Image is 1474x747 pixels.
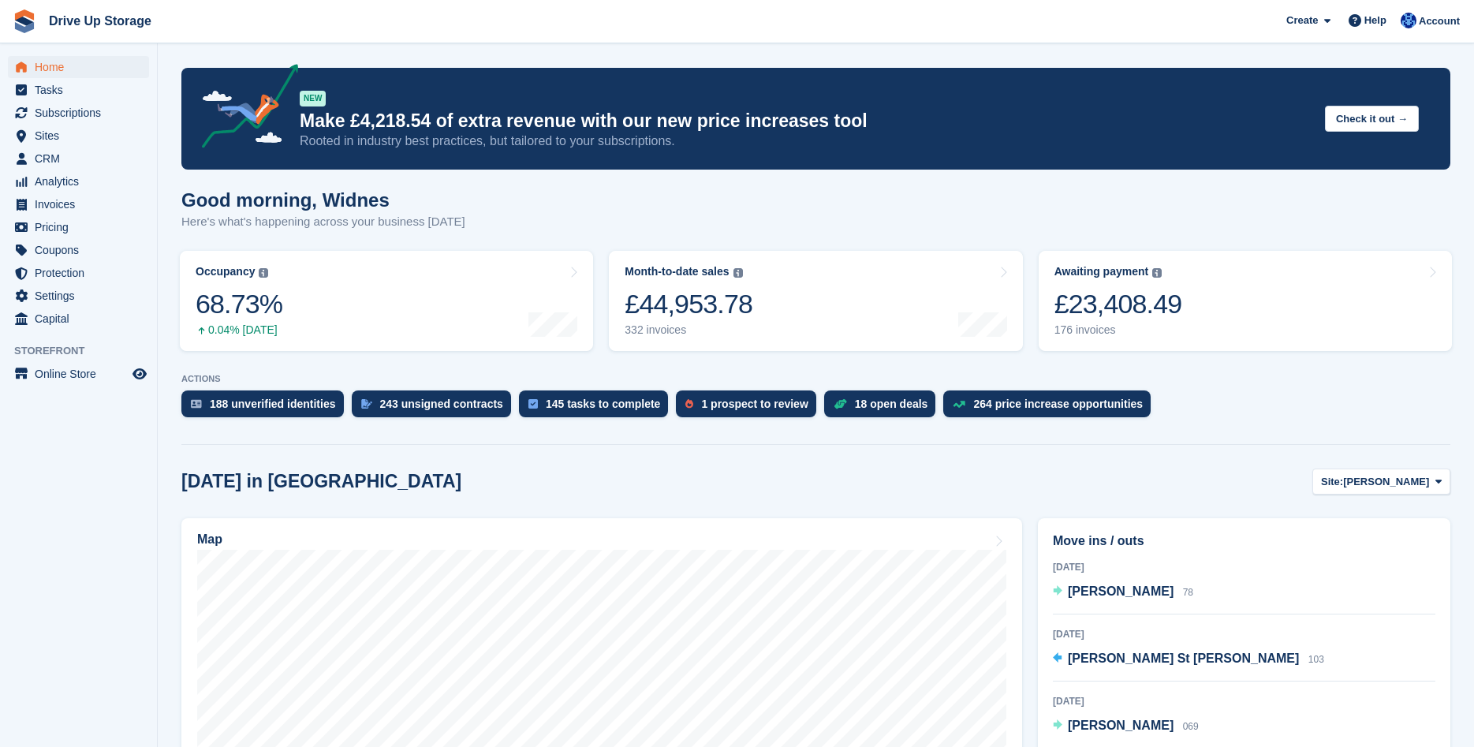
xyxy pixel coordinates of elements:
a: 18 open deals [824,390,944,425]
span: Create [1286,13,1318,28]
a: 1 prospect to review [676,390,823,425]
span: Protection [35,262,129,284]
img: prospect-51fa495bee0391a8d652442698ab0144808aea92771e9ea1ae160a38d050c398.svg [685,399,693,409]
p: Rooted in industry best practices, but tailored to your subscriptions. [300,133,1312,150]
div: Awaiting payment [1054,265,1149,278]
a: menu [8,262,149,284]
img: verify_identity-adf6edd0f0f0b5bbfe63781bf79b02c33cf7c696d77639b501bdc392416b5a36.svg [191,399,202,409]
a: menu [8,193,149,215]
a: [PERSON_NAME] 069 [1053,716,1199,737]
img: price_increase_opportunities-93ffe204e8149a01c8c9dc8f82e8f89637d9d84a8eef4429ea346261dce0b2c0.svg [953,401,965,408]
span: Analytics [35,170,129,192]
div: 18 open deals [855,398,928,410]
a: menu [8,363,149,385]
span: Invoices [35,193,129,215]
span: 78 [1183,587,1193,598]
img: price-adjustments-announcement-icon-8257ccfd72463d97f412b2fc003d46551f7dbcb40ab6d574587a9cd5c0d94... [188,64,299,154]
h2: [DATE] in [GEOGRAPHIC_DATA] [181,471,461,492]
img: icon-info-grey-7440780725fd019a000dd9b08b2336e03edf1995a4989e88bcd33f0948082b44.svg [1152,268,1162,278]
a: [PERSON_NAME] 78 [1053,582,1193,603]
span: Settings [35,285,129,307]
span: Subscriptions [35,102,129,124]
span: [PERSON_NAME] [1343,474,1429,490]
div: [DATE] [1053,560,1435,574]
img: icon-info-grey-7440780725fd019a000dd9b08b2336e03edf1995a4989e88bcd33f0948082b44.svg [259,268,268,278]
div: [DATE] [1053,694,1435,708]
span: Site: [1321,474,1343,490]
span: 103 [1308,654,1324,665]
div: 0.04% [DATE] [196,323,282,337]
img: Widnes Team [1401,13,1416,28]
div: 176 invoices [1054,323,1182,337]
div: 332 invoices [625,323,752,337]
img: contract_signature_icon-13c848040528278c33f63329250d36e43548de30e8caae1d1a13099fd9432cc5.svg [361,399,372,409]
img: deal-1b604bf984904fb50ccaf53a9ad4b4a5d6e5aea283cecdc64d6e3604feb123c2.svg [834,398,847,409]
span: Tasks [35,79,129,101]
span: Coupons [35,239,129,261]
span: Home [35,56,129,78]
a: menu [8,102,149,124]
a: menu [8,148,149,170]
span: Storefront [14,343,157,359]
div: £44,953.78 [625,288,752,320]
a: menu [8,216,149,238]
img: task-75834270c22a3079a89374b754ae025e5fb1db73e45f91037f5363f120a921f8.svg [528,399,538,409]
div: 145 tasks to complete [546,398,661,410]
div: £23,408.49 [1054,288,1182,320]
h2: Map [197,532,222,547]
span: Pricing [35,216,129,238]
a: [PERSON_NAME] St [PERSON_NAME] 103 [1053,649,1324,670]
a: 188 unverified identities [181,390,352,425]
a: Month-to-date sales £44,953.78 332 invoices [609,251,1022,351]
a: Preview store [130,364,149,383]
a: Drive Up Storage [43,8,158,34]
div: Occupancy [196,265,255,278]
div: Month-to-date sales [625,265,729,278]
a: Awaiting payment £23,408.49 176 invoices [1039,251,1452,351]
a: menu [8,285,149,307]
p: ACTIONS [181,374,1450,384]
a: menu [8,56,149,78]
a: menu [8,125,149,147]
p: Here's what's happening across your business [DATE] [181,213,465,231]
img: stora-icon-8386f47178a22dfd0bd8f6a31ec36ba5ce8667c1dd55bd0f319d3a0aa187defe.svg [13,9,36,33]
span: 069 [1183,721,1199,732]
span: CRM [35,148,129,170]
span: Capital [35,308,129,330]
span: Account [1419,13,1460,29]
div: [DATE] [1053,627,1435,641]
a: menu [8,239,149,261]
span: [PERSON_NAME] [1068,585,1174,598]
a: Occupancy 68.73% 0.04% [DATE] [180,251,593,351]
p: Make £4,218.54 of extra revenue with our new price increases tool [300,110,1312,133]
button: Check it out → [1325,106,1419,132]
div: 188 unverified identities [210,398,336,410]
a: menu [8,308,149,330]
h1: Good morning, Widnes [181,189,465,211]
a: menu [8,79,149,101]
span: Online Store [35,363,129,385]
a: 243 unsigned contracts [352,390,519,425]
a: 264 price increase opportunities [943,390,1159,425]
div: NEW [300,91,326,106]
span: Help [1364,13,1386,28]
span: [PERSON_NAME] St [PERSON_NAME] [1068,652,1299,665]
div: 68.73% [196,288,282,320]
span: [PERSON_NAME] [1068,719,1174,732]
a: menu [8,170,149,192]
div: 243 unsigned contracts [380,398,503,410]
img: icon-info-grey-7440780725fd019a000dd9b08b2336e03edf1995a4989e88bcd33f0948082b44.svg [733,268,743,278]
a: 145 tasks to complete [519,390,677,425]
span: Sites [35,125,129,147]
button: Site: [PERSON_NAME] [1312,469,1450,495]
div: 264 price increase opportunities [973,398,1143,410]
h2: Move ins / outs [1053,532,1435,551]
div: 1 prospect to review [701,398,808,410]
